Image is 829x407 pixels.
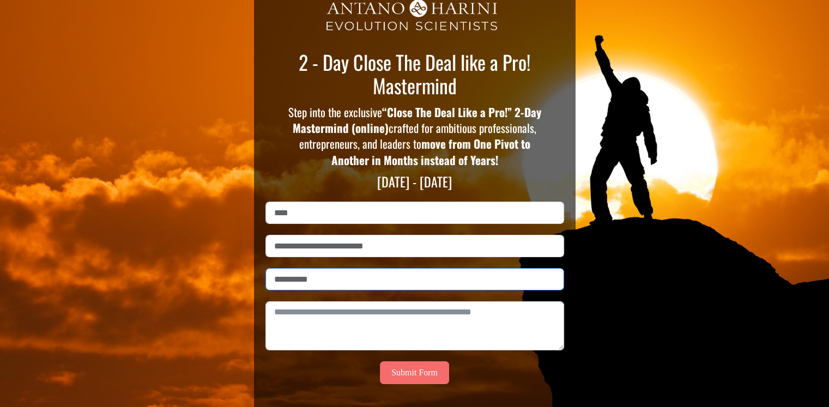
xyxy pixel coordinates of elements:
[293,104,541,136] strong: “Close The Deal Like a Pro!” 2-Day Mastermind (online)
[287,104,542,168] p: Step into the exclusive crafted for ambitious professionals, entrepreneurs, and leaders to
[290,50,540,97] p: 2 - Day Close The Deal like a Pro! Mastermind
[331,135,530,168] strong: move from One Pivot to Another in Months instead of Years!
[290,174,540,190] p: [DATE] - [DATE]
[380,361,449,384] button: Submit Form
